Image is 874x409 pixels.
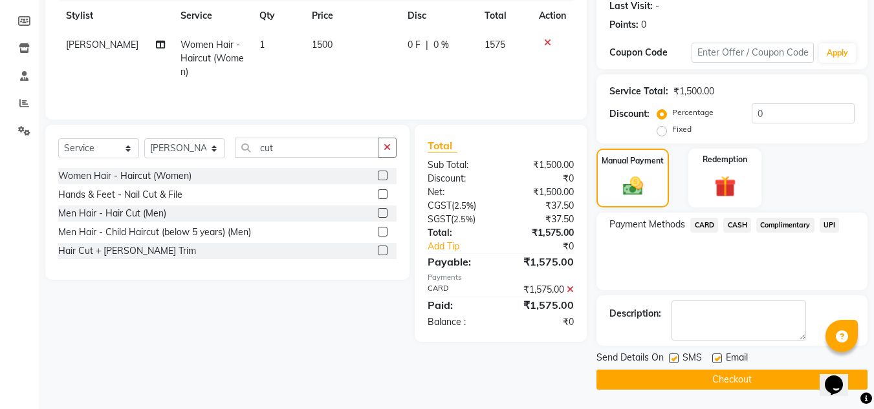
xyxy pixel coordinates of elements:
div: Coupon Code [609,46,691,59]
div: Sub Total: [418,158,501,172]
div: ₹1,500.00 [673,85,714,98]
div: Discount: [418,172,501,185]
span: CASH [723,218,751,233]
div: ₹1,575.00 [501,283,584,297]
div: Payable: [418,254,501,269]
div: ₹0 [501,172,584,185]
div: Net: [418,185,501,199]
span: SMS [683,351,702,367]
span: 1 [259,39,265,50]
span: CGST [428,200,452,211]
div: Hands & Feet - Nail Cut & File [58,188,182,202]
th: Qty [252,1,304,30]
span: 2.5% [453,214,473,224]
div: Discount: [609,107,650,121]
div: Description: [609,307,661,320]
th: Action [531,1,574,30]
span: 1500 [312,39,333,50]
div: Hair Cut + [PERSON_NAME] Trim [58,244,196,258]
div: ₹1,500.00 [501,158,584,172]
input: Search or Scan [235,138,378,158]
div: Women Hair - Haircut (Women) [58,169,191,183]
th: Stylist [58,1,173,30]
span: Send Details On [596,351,664,367]
span: Email [726,351,748,367]
div: ₹1,500.00 [501,185,584,199]
label: Redemption [703,154,747,165]
span: 2.5% [454,200,474,211]
label: Percentage [672,107,714,118]
div: Men Hair - Child Haircut (below 5 years) (Men) [58,225,251,239]
span: SGST [428,213,451,225]
span: Women Hair - Haircut (Women) [180,39,244,78]
img: _gift.svg [708,173,743,200]
button: Apply [819,43,856,63]
input: Enter Offer / Coupon Code [692,43,814,63]
div: ₹0 [515,240,584,253]
th: Price [304,1,400,30]
button: Checkout [596,370,868,390]
span: 0 % [433,38,449,52]
div: ( ) [418,213,501,226]
th: Total [477,1,532,30]
div: Paid: [418,297,501,313]
div: Service Total: [609,85,668,98]
span: Total [428,139,457,152]
div: ₹1,575.00 [501,226,584,240]
div: Balance : [418,315,501,329]
span: 0 F [408,38,421,52]
span: UPI [820,218,840,233]
th: Service [173,1,252,30]
div: ( ) [418,199,501,213]
span: 1575 [485,39,505,50]
div: CARD [418,283,501,297]
div: ₹1,575.00 [501,297,584,313]
iframe: chat widget [820,357,861,396]
div: ₹1,575.00 [501,254,584,269]
div: Points: [609,18,639,32]
span: | [426,38,428,52]
div: Men Hair - Hair Cut (Men) [58,207,166,220]
span: Complimentary [756,218,814,233]
div: ₹37.50 [501,199,584,213]
div: Payments [428,272,574,283]
th: Disc [400,1,477,30]
a: Add Tip [418,240,514,253]
img: _cash.svg [617,174,650,198]
div: ₹37.50 [501,213,584,226]
span: [PERSON_NAME] [66,39,138,50]
label: Manual Payment [602,155,664,167]
div: 0 [641,18,646,32]
span: Payment Methods [609,218,685,231]
label: Fixed [672,123,692,135]
span: CARD [690,218,718,233]
div: ₹0 [501,315,584,329]
div: Total: [418,226,501,240]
